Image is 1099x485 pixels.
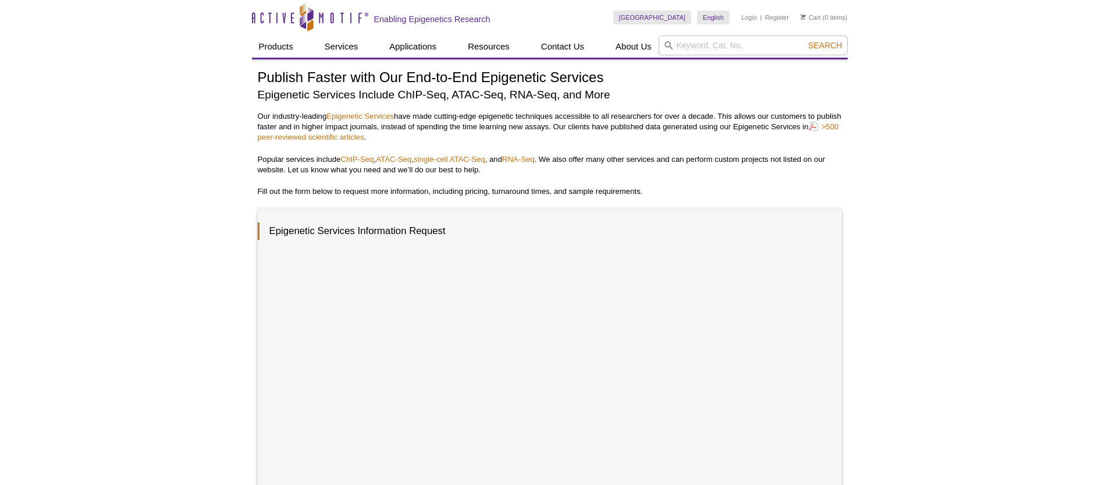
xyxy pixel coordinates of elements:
[801,14,806,20] img: Your Cart
[258,70,842,87] h1: Publish Faster with Our End-to-End Epigenetic Services
[801,13,821,22] a: Cart
[760,10,762,24] li: |
[258,186,842,197] p: Fill out the form below to request more information, including pricing, turnaround times, and sam...
[382,36,443,58] a: Applications
[765,13,789,22] a: Register
[502,155,535,164] a: RNA-Seq
[609,36,659,58] a: About Us
[326,112,394,121] a: Epigenetic Services
[252,36,300,58] a: Products
[801,10,848,24] li: (0 items)
[340,155,374,164] a: ChIP-Seq
[613,10,692,24] a: [GEOGRAPHIC_DATA]
[374,14,490,24] h2: Enabling Epigenetics Research
[258,222,830,240] h3: Epigenetic Services Information Request
[258,87,842,102] h2: Epigenetic Services Include ChIP-Seq, ATAC-Seq, RNA-Seq, and More
[258,111,842,143] p: Our industry-leading have made cutting-edge epigenetic techniques accessible to all researchers f...
[805,40,845,51] button: Search
[659,36,848,55] input: Keyword, Cat. No.
[808,41,842,50] span: Search
[461,36,517,58] a: Resources
[534,36,591,58] a: Contact Us
[318,36,365,58] a: Services
[258,121,839,143] a: >500 peer-reviewed scientific articles
[258,154,842,175] p: Popular services include , , , and . We also offer many other services and can perform custom pro...
[741,13,757,22] a: Login
[376,155,411,164] a: ATAC-Seq
[414,155,485,164] a: single-cell ATAC-Seq
[697,10,730,24] a: English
